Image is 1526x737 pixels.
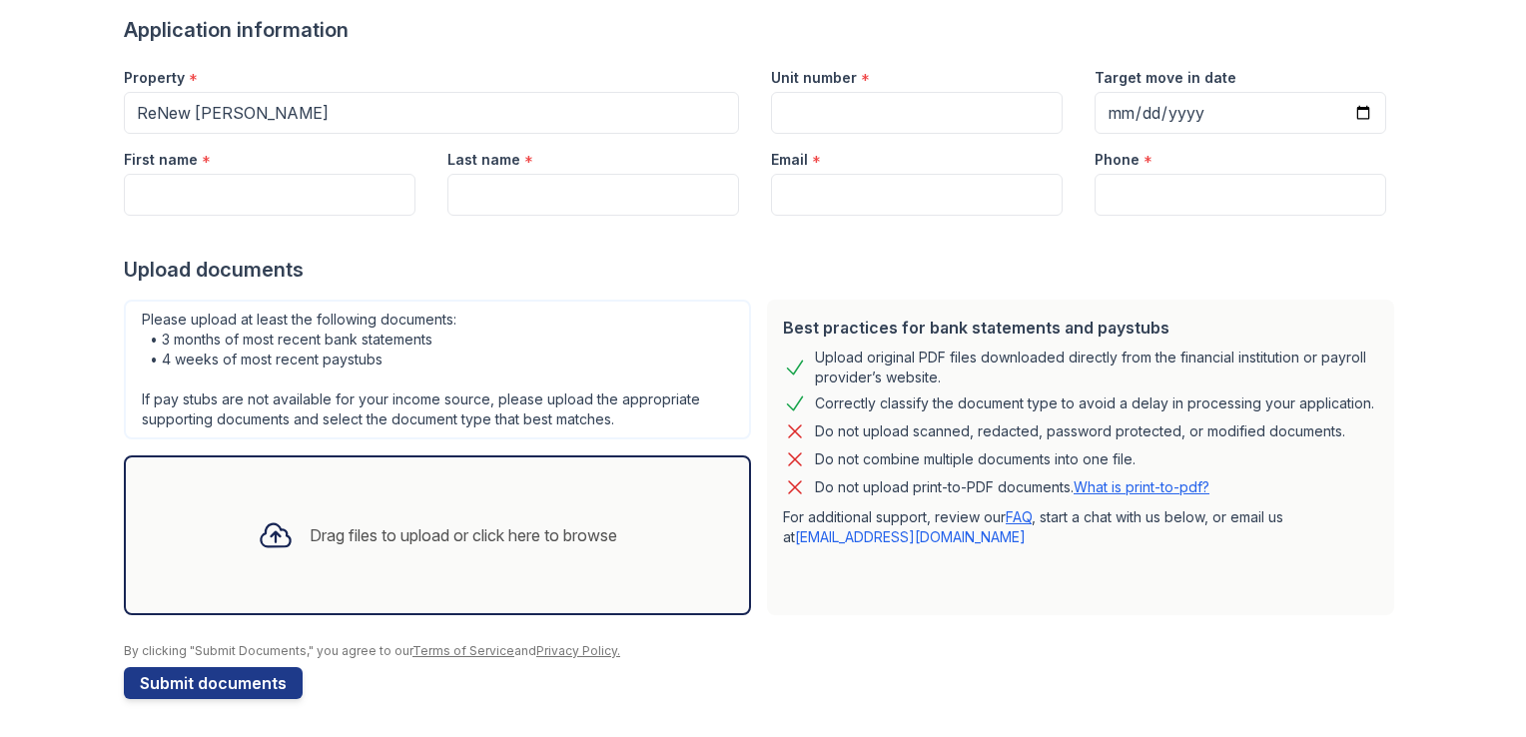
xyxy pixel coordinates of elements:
div: By clicking "Submit Documents," you agree to our and [124,643,1402,659]
div: Application information [124,16,1402,44]
p: For additional support, review our , start a chat with us below, or email us at [783,507,1378,547]
a: Terms of Service [412,643,514,658]
div: Best practices for bank statements and paystubs [783,316,1378,340]
a: [EMAIL_ADDRESS][DOMAIN_NAME] [795,528,1026,545]
label: Phone [1095,150,1140,170]
div: Drag files to upload or click here to browse [310,523,617,547]
div: Do not upload scanned, redacted, password protected, or modified documents. [815,419,1345,443]
label: Unit number [771,68,857,88]
button: Submit documents [124,667,303,699]
label: Last name [447,150,520,170]
div: Upload documents [124,256,1402,284]
label: First name [124,150,198,170]
a: FAQ [1006,508,1032,525]
label: Target move in date [1095,68,1236,88]
div: Correctly classify the document type to avoid a delay in processing your application. [815,391,1374,415]
div: Upload original PDF files downloaded directly from the financial institution or payroll provider’... [815,348,1378,387]
a: Privacy Policy. [536,643,620,658]
div: Please upload at least the following documents: • 3 months of most recent bank statements • 4 wee... [124,300,751,439]
label: Property [124,68,185,88]
div: Do not combine multiple documents into one file. [815,447,1136,471]
a: What is print-to-pdf? [1074,478,1209,495]
label: Email [771,150,808,170]
p: Do not upload print-to-PDF documents. [815,477,1209,497]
